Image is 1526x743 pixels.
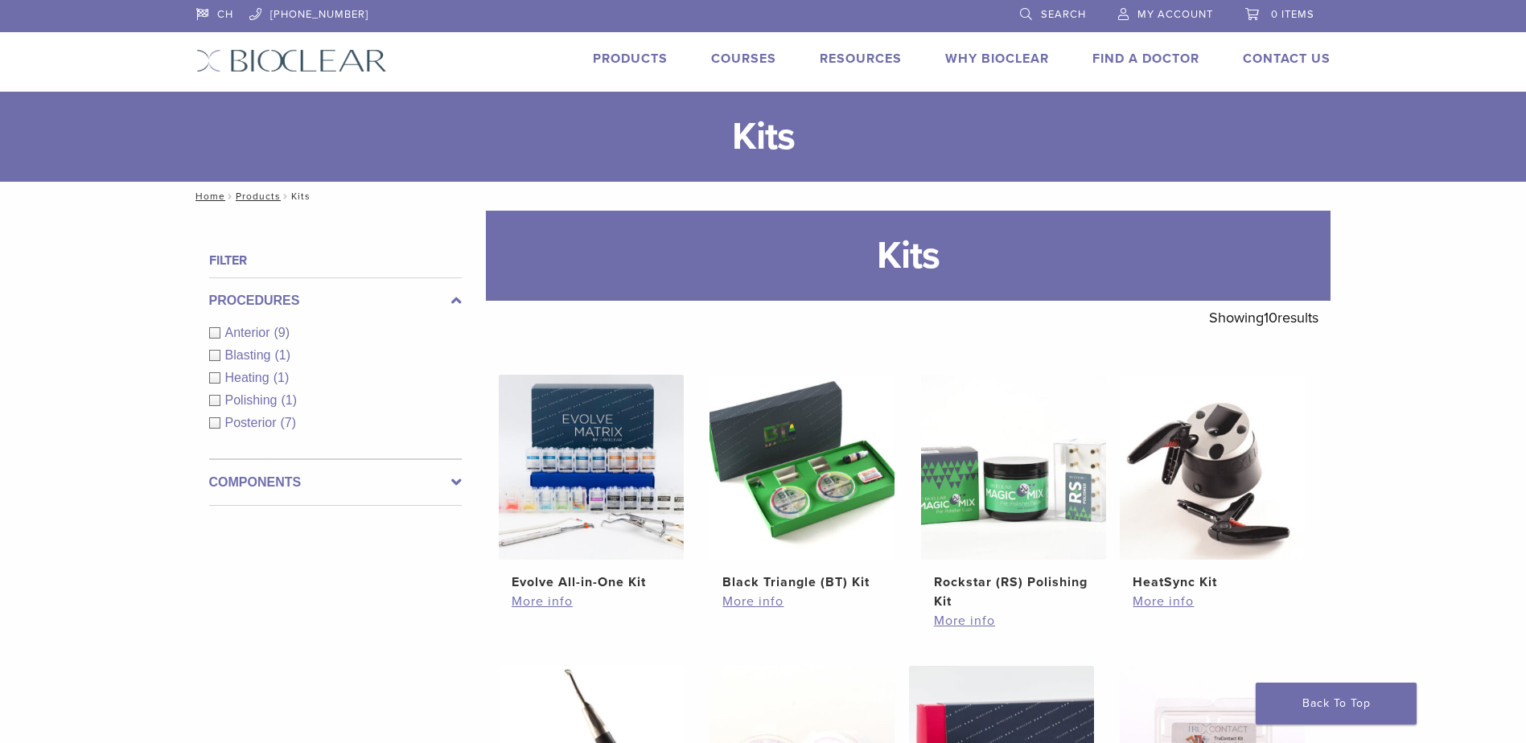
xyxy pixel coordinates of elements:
[1209,301,1318,335] p: Showing results
[945,51,1049,67] a: Why Bioclear
[209,291,462,310] label: Procedures
[722,573,882,592] h2: Black Triangle (BT) Kit
[1256,683,1417,725] a: Back To Top
[593,51,668,67] a: Products
[1120,375,1305,560] img: HeatSync Kit
[1041,8,1086,21] span: Search
[486,211,1331,301] h1: Kits
[1137,8,1213,21] span: My Account
[1133,592,1292,611] a: More info
[184,182,1343,211] nav: Kits
[1271,8,1314,21] span: 0 items
[274,326,290,339] span: (9)
[920,375,1108,611] a: Rockstar (RS) Polishing KitRockstar (RS) Polishing Kit
[499,375,684,560] img: Evolve All-in-One Kit
[1119,375,1306,592] a: HeatSync KitHeatSync Kit
[1133,573,1292,592] h2: HeatSync Kit
[512,573,671,592] h2: Evolve All-in-One Kit
[225,326,274,339] span: Anterior
[225,348,275,362] span: Blasting
[709,375,896,592] a: Black Triangle (BT) KitBlack Triangle (BT) Kit
[209,473,462,492] label: Components
[274,371,290,384] span: (1)
[934,573,1093,611] h2: Rockstar (RS) Polishing Kit
[281,416,297,429] span: (7)
[1264,309,1277,326] span: 10
[722,592,882,611] a: More info
[512,592,671,611] a: More info
[236,191,281,202] a: Products
[191,191,225,202] a: Home
[274,348,290,362] span: (1)
[281,192,291,200] span: /
[225,192,236,200] span: /
[225,371,274,384] span: Heating
[1243,51,1331,67] a: Contact Us
[711,51,776,67] a: Courses
[225,416,281,429] span: Posterior
[281,393,297,407] span: (1)
[225,393,282,407] span: Polishing
[934,611,1093,630] a: More info
[1092,51,1199,67] a: Find A Doctor
[921,375,1106,560] img: Rockstar (RS) Polishing Kit
[498,375,685,592] a: Evolve All-in-One KitEvolve All-in-One Kit
[820,51,902,67] a: Resources
[209,251,462,270] h4: Filter
[196,49,387,72] img: Bioclear
[710,375,895,560] img: Black Triangle (BT) Kit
